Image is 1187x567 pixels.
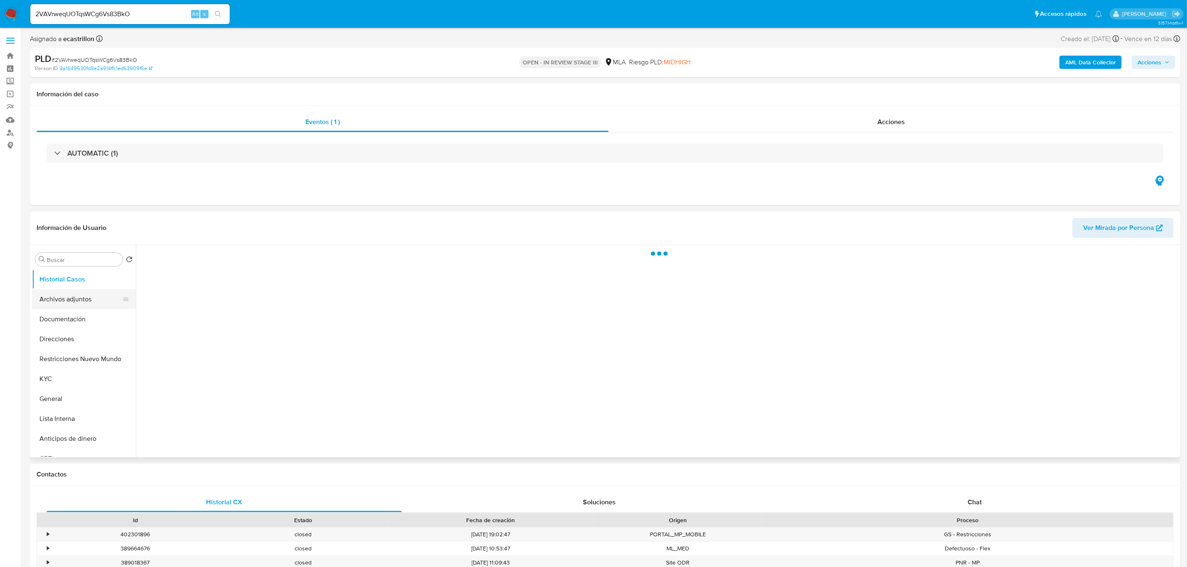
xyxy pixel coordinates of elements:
[47,144,1164,163] div: AUTOMATIC (1)
[629,58,691,67] span: Riesgo PLD:
[605,58,626,67] div: MLA
[126,256,133,265] button: Volver al orden por defecto
[1132,56,1175,69] button: Acciones
[32,289,129,309] button: Archivos adjuntos
[37,90,1174,98] h1: Información del caso
[67,149,118,158] h3: AUTOMATIC (1)
[1138,56,1161,69] span: Acciones
[32,309,136,329] button: Documentación
[37,470,1174,479] h1: Contactos
[47,545,49,552] div: •
[1172,10,1181,18] a: Salir
[387,528,594,541] div: [DATE] 19:02:47
[32,429,136,449] button: Anticipos de dinero
[52,528,219,541] div: 402301896
[1072,218,1174,238] button: Ver Mirada por Persona
[594,528,762,541] div: PORTAL_MP_MOBILE
[1061,33,1119,44] div: Creado el: [DATE]
[1122,10,1169,18] p: nicolas.duclosson@mercadolibre.com
[59,65,152,72] a: 9a1649530fd9e2a914ffc1ed63909f6e
[1040,10,1087,18] span: Accesos rápidos
[47,256,119,264] input: Buscar
[762,542,1173,555] div: Defectuoso - Flex
[47,559,49,567] div: •
[219,542,387,555] div: closed
[1121,33,1123,44] span: -
[32,329,136,349] button: Direcciones
[30,34,94,44] span: Asignado a
[1059,56,1122,69] button: AML Data Collector
[32,449,136,469] button: CBT
[32,409,136,429] button: Lista Interna
[52,56,137,64] span: # 2VAVrweqUOTqsWCg6Vs83BkO
[32,389,136,409] button: General
[57,516,214,524] div: Id
[32,349,136,369] button: Restricciones Nuevo Mundo
[192,10,199,18] span: Alt
[225,516,381,524] div: Estado
[52,542,219,555] div: 389664676
[1125,34,1172,44] span: Vence en 12 días
[600,516,756,524] div: Origen
[968,497,982,507] span: Chat
[203,10,206,18] span: s
[768,516,1167,524] div: Proceso
[35,52,52,65] b: PLD
[1065,56,1116,69] b: AML Data Collector
[393,516,588,524] div: Fecha de creación
[32,269,136,289] button: Historial Casos
[762,528,1173,541] div: GS - Restricciones
[1095,10,1102,17] a: Notificaciones
[32,369,136,389] button: KYC
[61,34,94,44] b: ecastrillon
[594,542,762,555] div: ML_MED
[519,56,601,68] p: OPEN - IN REVIEW STAGE III
[30,9,230,20] input: Buscar usuario o caso...
[387,542,594,555] div: [DATE] 10:53:47
[35,65,58,72] b: Person ID
[37,224,106,232] h1: Información de Usuario
[209,8,226,20] button: search-icon
[206,497,242,507] span: Historial CX
[877,117,905,127] span: Acciones
[1083,218,1154,238] span: Ver Mirada por Persona
[583,497,616,507] span: Soluciones
[219,528,387,541] div: closed
[39,256,45,263] button: Buscar
[47,530,49,538] div: •
[664,57,691,67] span: MIDHIGH
[305,117,340,127] span: Eventos ( 1 )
